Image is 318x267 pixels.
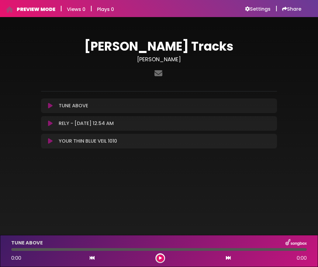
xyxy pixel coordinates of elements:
h6: Views 0 [67,6,85,12]
p: RELY - [DATE] 12.54 AM [59,120,114,127]
h1: [PERSON_NAME] Tracks [41,39,277,54]
p: YOUR THIN BLUE VEIL 1010 [59,137,117,145]
h5: | [60,5,62,12]
a: Settings [245,6,271,12]
h6: PREVIEW MODE [17,6,55,12]
h3: [PERSON_NAME] [41,56,277,63]
h5: | [275,5,277,12]
h5: | [90,5,92,12]
p: TUNE ABOVE [59,102,88,109]
a: Share [282,6,301,12]
h6: Plays 0 [97,6,114,12]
